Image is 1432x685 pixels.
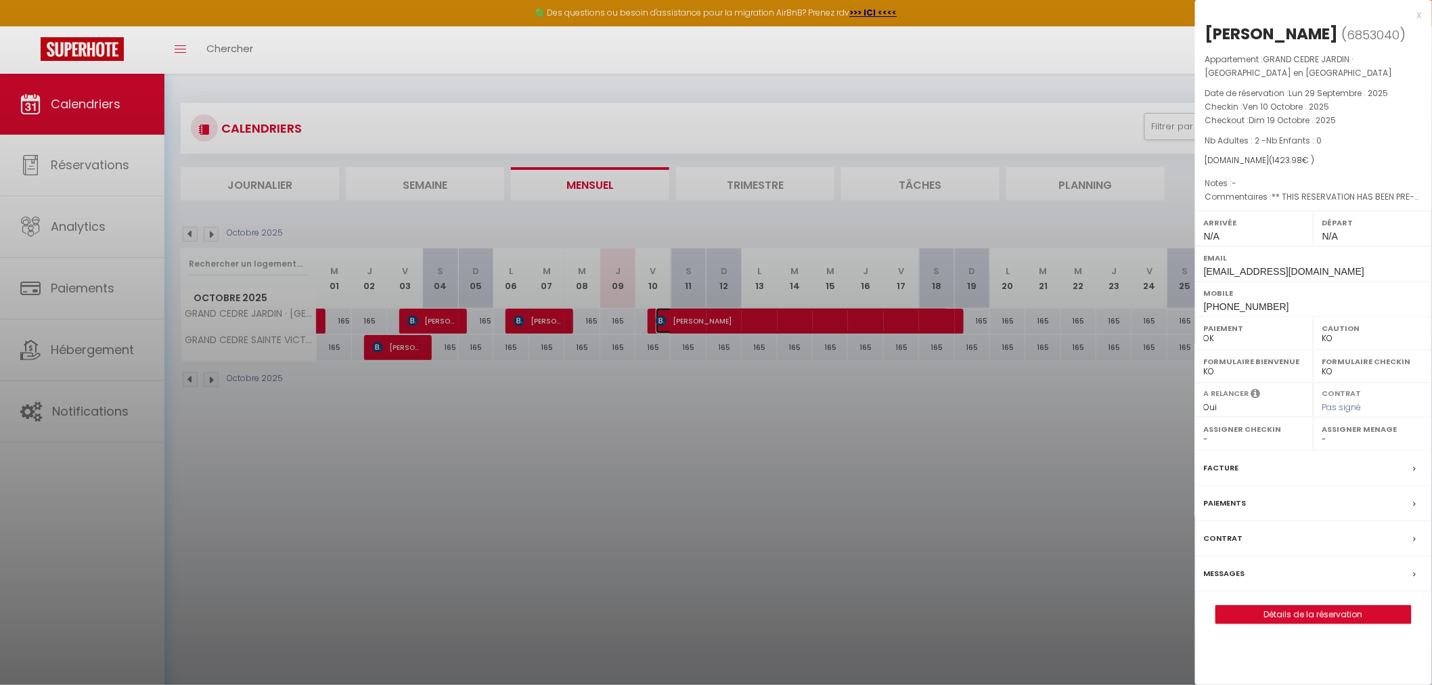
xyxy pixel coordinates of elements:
[1204,322,1305,335] label: Paiement
[1322,422,1423,436] label: Assigner Menage
[1322,322,1423,335] label: Caution
[1273,154,1303,166] span: 1423.98
[1195,7,1422,23] div: x
[1204,388,1249,399] label: A relancer
[1204,496,1247,510] label: Paiements
[1204,301,1289,312] span: [PHONE_NUMBER]
[1205,100,1422,114] p: Checkin :
[1322,231,1338,242] span: N/A
[1204,266,1364,277] span: [EMAIL_ADDRESS][DOMAIN_NAME]
[1289,87,1389,99] span: Lun 29 Septembre . 2025
[1205,135,1322,146] span: Nb Adultes : 2 -
[1205,154,1422,167] div: [DOMAIN_NAME]
[1204,461,1239,475] label: Facture
[1205,23,1339,45] div: [PERSON_NAME]
[1204,216,1305,229] label: Arrivée
[1267,135,1322,146] span: Nb Enfants : 0
[1204,231,1220,242] span: N/A
[1322,355,1423,368] label: Formulaire Checkin
[1204,355,1305,368] label: Formulaire Bienvenue
[1243,101,1330,112] span: Ven 10 Octobre . 2025
[1205,114,1422,127] p: Checkout :
[1205,53,1393,79] span: GRAND CEDRE JARDIN · [GEOGRAPHIC_DATA] en [GEOGRAPHIC_DATA]
[1204,286,1423,300] label: Mobile
[1205,177,1422,190] p: Notes :
[1205,87,1422,100] p: Date de réservation :
[1322,401,1362,413] span: Pas signé
[1251,388,1261,403] i: Sélectionner OUI si vous souhaiter envoyer les séquences de messages post-checkout
[1347,26,1400,43] span: 6853040
[1216,606,1411,623] a: Détails de la réservation
[1232,177,1237,189] span: -
[1215,605,1412,624] button: Détails de la réservation
[1249,114,1337,126] span: Dim 19 Octobre . 2025
[1322,388,1362,397] label: Contrat
[1204,251,1423,265] label: Email
[1270,154,1315,166] span: ( € )
[1204,531,1243,546] label: Contrat
[1342,25,1406,44] span: ( )
[1204,422,1305,436] label: Assigner Checkin
[1205,53,1422,80] p: Appartement :
[1205,190,1422,204] p: Commentaires :
[1204,567,1245,581] label: Messages
[1322,216,1423,229] label: Départ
